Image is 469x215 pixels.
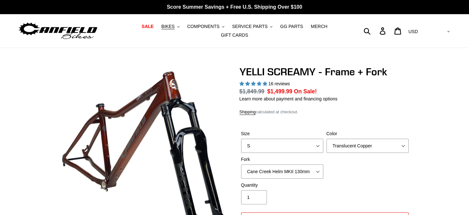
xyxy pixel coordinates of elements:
[239,109,410,115] div: calculated at checkout.
[232,24,268,29] span: SERVICE PARTS
[268,81,290,86] span: 16 reviews
[142,24,153,29] span: SALE
[239,96,337,101] a: Learn more about payment and financing options
[241,130,323,137] label: Size
[294,87,317,96] span: On Sale!
[187,24,220,29] span: COMPONENTS
[327,130,409,137] label: Color
[241,156,323,163] label: Fork
[18,21,98,41] img: Canfield Bikes
[308,22,330,31] a: MERCH
[218,31,251,40] a: GIFT CARDS
[184,22,228,31] button: COMPONENTS
[311,24,327,29] span: MERCH
[277,22,306,31] a: GG PARTS
[161,24,175,29] span: BIKES
[239,88,265,95] s: $1,849.99
[239,66,410,78] h1: YELLI SCREAMY - Frame + Fork
[239,109,256,115] a: Shipping
[267,88,292,95] span: $1,499.99
[367,24,384,38] input: Search
[239,81,269,86] span: 5.00 stars
[158,22,183,31] button: BIKES
[138,22,157,31] a: SALE
[280,24,303,29] span: GG PARTS
[221,33,248,38] span: GIFT CARDS
[241,182,323,189] label: Quantity
[229,22,276,31] button: SERVICE PARTS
